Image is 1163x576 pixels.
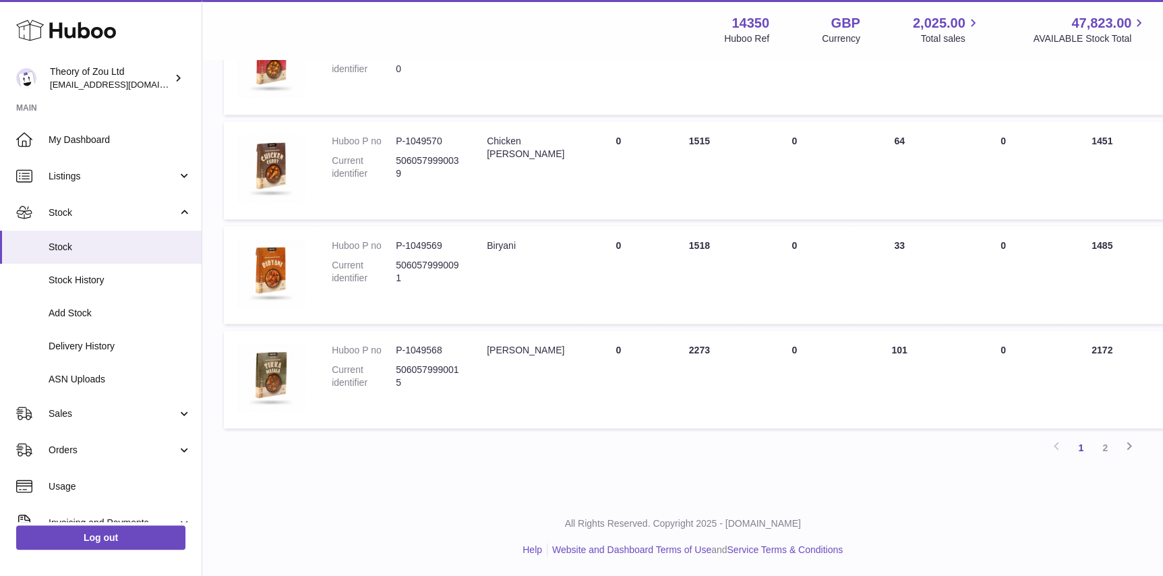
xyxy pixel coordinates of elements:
img: product image [237,30,305,98]
dt: Current identifier [332,154,396,180]
td: 1518 [659,226,740,324]
div: Theory of Zou Ltd [50,65,171,91]
span: Listings [49,170,177,183]
dd: 5060579990060 [396,50,460,76]
td: 2273 [659,330,740,428]
span: 0 [1001,345,1006,355]
img: product image [237,344,305,411]
a: Website and Dashboard Terms of Use [552,544,711,554]
td: 2172 [1056,330,1148,428]
td: 1485 [1056,226,1148,324]
span: Delivery History [49,340,191,353]
span: Stock History [49,274,191,287]
strong: GBP [831,14,860,32]
a: 47,823.00 AVAILABLE Stock Total [1033,14,1147,45]
div: [PERSON_NAME] [487,344,564,357]
dt: Current identifier [332,364,396,389]
td: 33 [849,226,950,324]
td: 0 [578,17,659,115]
td: 0 [578,121,659,219]
dd: P-1049569 [396,239,460,252]
td: 0 [740,330,849,428]
td: 0 [740,121,849,219]
img: internalAdmin-14350@internal.huboo.com [16,68,36,88]
td: 1418 [659,17,740,115]
span: Stock [49,241,191,254]
span: 2,025.00 [913,14,965,32]
div: Currency [822,32,860,45]
td: 101 [849,330,950,428]
a: 2 [1093,435,1117,459]
div: Biryani [487,239,564,252]
span: 0 [1001,240,1006,251]
span: Sales [49,407,177,420]
span: 47,823.00 [1071,14,1131,32]
dd: P-1049570 [396,135,460,148]
span: AVAILABLE Stock Total [1033,32,1147,45]
span: Add Stock [49,307,191,320]
span: 0 [1001,136,1006,146]
td: 0 [578,226,659,324]
td: 0 [578,330,659,428]
span: Orders [49,444,177,457]
strong: 14350 [732,14,769,32]
dd: 5060579990091 [396,259,460,285]
p: All Rights Reserved. Copyright 2025 - [DOMAIN_NAME] [213,517,1152,529]
td: 64 [849,121,950,219]
td: 0 [740,226,849,324]
td: 1339 [1056,17,1148,115]
span: Stock [49,206,177,219]
a: Log out [16,525,185,550]
dd: 5060579990039 [396,154,460,180]
dt: Current identifier [332,259,396,285]
li: and [547,543,843,556]
dt: Huboo P no [332,344,396,357]
td: 1451 [1056,121,1148,219]
dd: P-1049568 [396,344,460,357]
td: 0 [740,17,849,115]
span: Total sales [920,32,980,45]
td: 79 [849,17,950,115]
dt: Huboo P no [332,135,396,148]
div: Chicken [PERSON_NAME] [487,135,564,161]
span: Invoicing and Payments [49,517,177,529]
dd: 5060579990015 [396,364,460,389]
span: Usage [49,480,191,493]
a: Help [523,544,542,554]
span: ASN Uploads [49,373,191,386]
a: Service Terms & Conditions [727,544,843,554]
td: 1515 [659,121,740,219]
dt: Current identifier [332,50,396,76]
img: product image [237,239,305,307]
a: 2,025.00 Total sales [913,14,981,45]
img: product image [237,135,305,202]
a: 1 [1069,435,1093,459]
span: [EMAIL_ADDRESS][DOMAIN_NAME] [50,79,198,90]
dt: Huboo P no [332,239,396,252]
div: Huboo Ref [724,32,769,45]
span: My Dashboard [49,134,191,146]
